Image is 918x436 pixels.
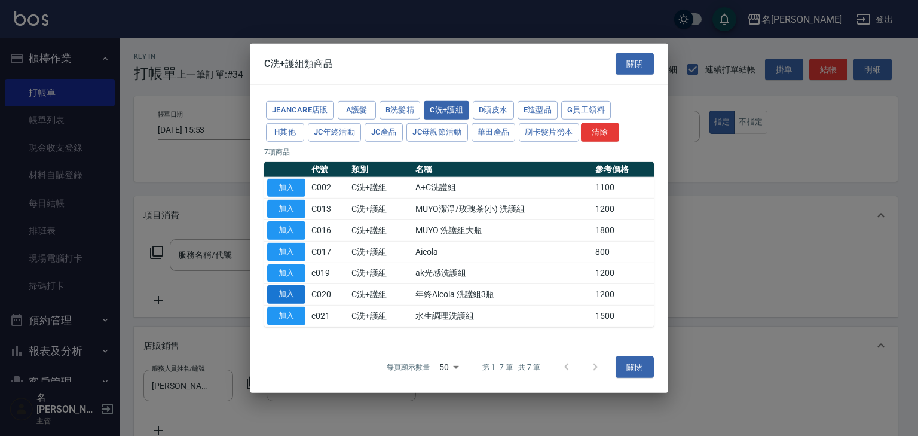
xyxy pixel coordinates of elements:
td: C洗+護組 [348,284,412,306]
td: C洗+護組 [348,219,412,241]
td: MUYO潔淨/玫瑰茶(小) 洗護組 [412,199,592,220]
button: A護髮 [338,101,376,120]
button: 華田產品 [472,123,516,142]
td: 1500 [592,305,654,327]
td: C016 [308,219,348,241]
td: ak光感洗護組 [412,263,592,284]
td: A+C洗護組 [412,177,592,199]
td: C洗+護組 [348,199,412,220]
td: C017 [308,241,348,263]
button: C洗+護組 [424,101,469,120]
td: 年終Aicola 洗護組3瓶 [412,284,592,306]
td: C013 [308,199,348,220]
button: 加入 [267,285,305,304]
p: 7 項商品 [264,146,654,157]
button: D頭皮水 [473,101,514,120]
span: C洗+護組類商品 [264,58,333,70]
button: 加入 [267,178,305,197]
button: E造型品 [518,101,558,120]
td: C洗+護組 [348,305,412,327]
td: C洗+護組 [348,263,412,284]
p: 第 1–7 筆 共 7 筆 [482,362,540,373]
button: 關閉 [616,356,654,378]
td: 1800 [592,219,654,241]
button: 關閉 [616,53,654,75]
th: 名稱 [412,161,592,177]
button: JeanCare店販 [266,101,334,120]
th: 類別 [348,161,412,177]
button: JC年終活動 [308,123,361,142]
td: 1200 [592,284,654,306]
th: 代號 [308,161,348,177]
td: c019 [308,263,348,284]
td: 1100 [592,177,654,199]
td: C洗+護組 [348,177,412,199]
td: C洗+護組 [348,241,412,263]
td: C002 [308,177,348,199]
td: C020 [308,284,348,306]
button: B洗髮精 [380,101,421,120]
button: H其他 [266,123,304,142]
button: G員工領料 [561,101,611,120]
td: c021 [308,305,348,327]
button: 加入 [267,200,305,218]
button: 加入 [267,221,305,240]
td: Aicola [412,241,592,263]
button: JC產品 [365,123,403,142]
button: JC母親節活動 [406,123,468,142]
td: 1200 [592,263,654,284]
th: 參考價格 [592,161,654,177]
td: 水生調理洗護組 [412,305,592,327]
button: 刷卡髮片勞本 [519,123,579,142]
div: 50 [434,351,463,383]
button: 清除 [581,123,619,142]
button: 加入 [267,243,305,261]
td: 1200 [592,199,654,220]
td: 800 [592,241,654,263]
button: 加入 [267,264,305,282]
p: 每頁顯示數量 [387,362,430,373]
button: 加入 [267,307,305,325]
td: MUYO 洗護組大瓶 [412,219,592,241]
